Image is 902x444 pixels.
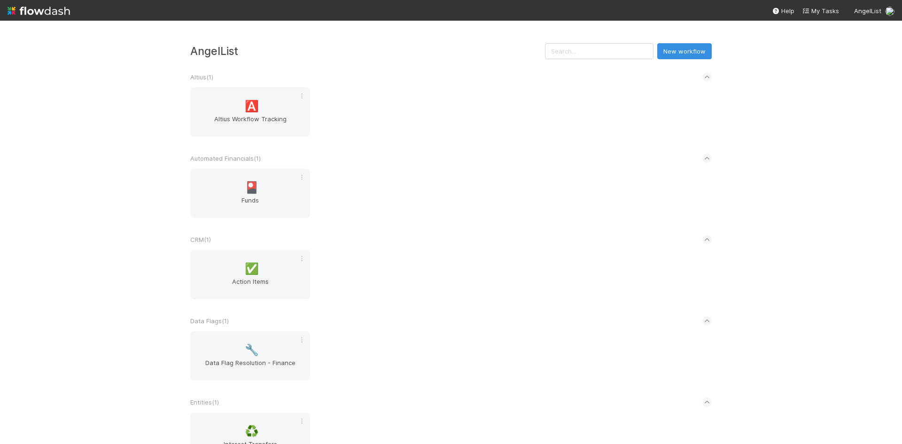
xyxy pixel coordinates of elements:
[194,114,306,133] span: Altius Workflow Tracking
[772,6,794,16] div: Help
[190,317,229,325] span: Data Flags ( 1 )
[190,398,219,406] span: Entities ( 1 )
[245,181,259,194] span: 🎴
[190,236,211,243] span: CRM ( 1 )
[802,6,839,16] a: My Tasks
[194,277,306,296] span: Action Items
[245,100,259,112] span: 🅰️
[190,250,310,299] a: ✅Action Items
[802,7,839,15] span: My Tasks
[657,43,712,59] button: New workflow
[854,7,881,15] span: AngelList
[194,195,306,214] span: Funds
[190,155,261,162] span: Automated Financials ( 1 )
[190,331,310,381] a: 🔧Data Flag Resolution - Finance
[885,7,894,16] img: avatar_d7f67417-030a-43ce-a3ce-a315a3ccfd08.png
[8,3,70,19] img: logo-inverted-e16ddd16eac7371096b0.svg
[190,169,310,218] a: 🎴Funds
[245,263,259,275] span: ✅
[190,73,213,81] span: Altius ( 1 )
[245,425,259,437] span: ♻️
[190,87,310,137] a: 🅰️Altius Workflow Tracking
[245,344,259,356] span: 🔧
[545,43,653,59] input: Search...
[194,358,306,377] span: Data Flag Resolution - Finance
[190,45,545,57] h3: AngelList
